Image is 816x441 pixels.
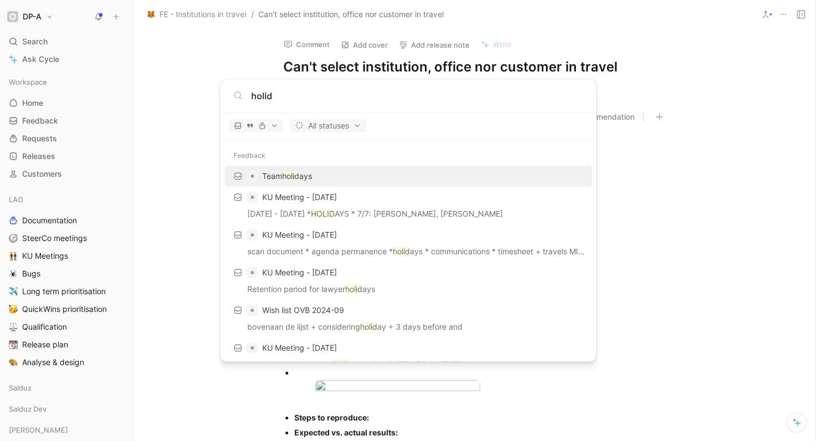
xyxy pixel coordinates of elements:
span: All statuses [295,119,361,132]
span: KU Meeting - [DATE] [262,343,337,352]
mark: holid [333,360,350,369]
button: All statuses [290,119,366,132]
a: KU Meeting - [DATE]Outlook, with the publicholiday option. DATE OF PAYMENTS [225,337,592,375]
a: KU Meeting - [DATE][DATE] - [DATE] *HOLIDAYS * 7/7: [PERSON_NAME], [PERSON_NAME] [225,187,592,224]
p: bovenaan de lijst + considering ay + 3 days before and [228,320,589,337]
span: KU Meeting - [DATE] [262,192,337,202]
mark: holid [282,171,299,181]
div: Feedback [220,146,596,166]
span: KU Meeting - [DATE] [262,268,337,277]
input: Type a command or search anything [251,89,583,102]
mark: HOLID [311,209,335,218]
p: Retention period for lawyer ays [228,283,589,299]
mark: holid [360,322,377,331]
p: Outlook, with the public ay option. DATE OF PAYMENTS [228,358,589,375]
a: Teamholidays [225,166,592,187]
mark: holid [345,284,362,294]
p: scan document * agenda permanence * ays * communications * timesheet + travels MISCELANEOUS [228,245,589,261]
p: Team ays [262,170,312,183]
span: Wish list OVB 2024-09 [262,305,344,315]
a: KU Meeting - [DATE]Retention period for lawyerholidays [225,262,592,300]
a: Wish list OVB 2024-09bovenaan de lijst + consideringholiday + 3 days before and [225,300,592,337]
span: KU Meeting - [DATE] [262,230,337,239]
a: KU Meeting - [DATE]scan document * agenda permanence *holidays * communications * timesheet + tra... [225,224,592,262]
mark: holid [393,247,410,256]
p: [DATE] - [DATE] * AYS * 7/7: [PERSON_NAME], [PERSON_NAME] [228,207,589,224]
